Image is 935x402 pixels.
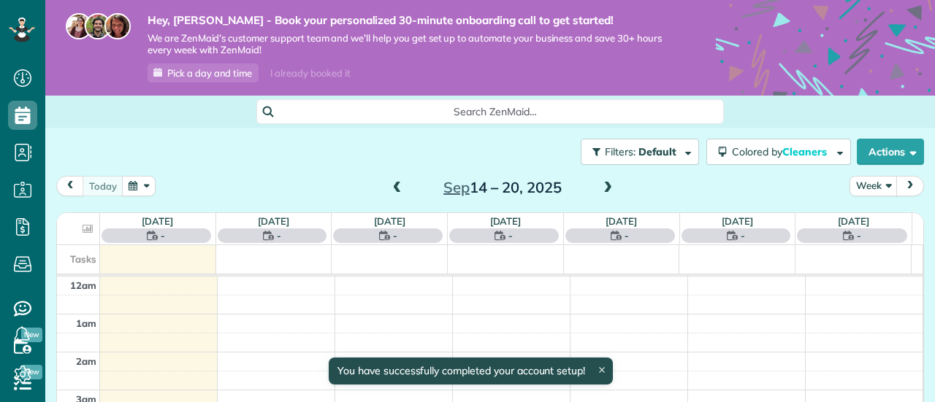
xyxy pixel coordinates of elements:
[148,13,672,28] strong: Hey, [PERSON_NAME] - Book your personalized 30-minute onboarding call to get started!
[148,63,259,82] a: Pick a day and time
[638,145,677,158] span: Default
[741,228,745,243] span: -
[393,228,397,243] span: -
[277,228,281,243] span: -
[838,215,869,227] a: [DATE]
[167,67,252,79] span: Pick a day and time
[706,139,851,165] button: Colored byCleaners
[490,215,522,227] a: [DATE]
[625,228,629,243] span: -
[70,279,96,291] span: 12am
[573,139,699,165] a: Filters: Default
[148,32,672,57] span: We are ZenMaid’s customer support team and we’ll help you get set up to automate your business an...
[76,355,96,367] span: 2am
[66,13,92,39] img: maria-72a9807cf96188c08ef61303f053569d2e2a8a1cde33d635c8a3ac13582a053d.jpg
[605,145,636,158] span: Filters:
[732,145,832,158] span: Colored by
[329,357,613,384] div: You have successfully completed your account setup!
[782,145,829,158] span: Cleaners
[857,228,861,243] span: -
[606,215,637,227] a: [DATE]
[85,13,111,39] img: jorge-587dff0eeaa6aab1f244e6dc62b8924c3b6ad411094392a53c71c6c4a576187d.jpg
[161,228,165,243] span: -
[70,253,96,265] span: Tasks
[443,178,470,196] span: Sep
[857,139,924,165] button: Actions
[142,215,173,227] a: [DATE]
[262,64,359,82] div: I already booked it
[411,179,594,196] h2: 14 – 20, 2025
[258,215,289,227] a: [DATE]
[508,228,513,243] span: -
[896,176,924,196] button: next
[581,139,699,165] button: Filters: Default
[56,176,84,196] button: prev
[104,13,131,39] img: michelle-19f622bdf1676172e81f8f8fba1fb50e276960ebfe0243fe18214015130c80e4.jpg
[374,215,405,227] a: [DATE]
[83,176,123,196] button: today
[850,176,898,196] button: Week
[76,317,96,329] span: 1am
[722,215,753,227] a: [DATE]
